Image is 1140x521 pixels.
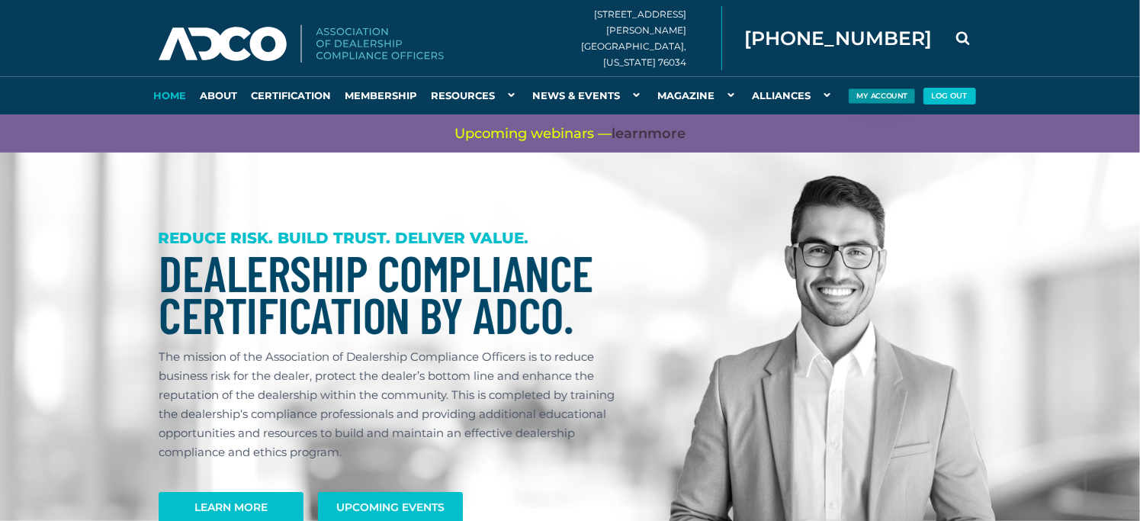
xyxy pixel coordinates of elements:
[582,6,722,70] div: [STREET_ADDRESS][PERSON_NAME] [GEOGRAPHIC_DATA], [US_STATE] 76034
[612,125,647,142] span: learn
[848,88,915,105] button: My Account
[339,76,425,114] a: Membership
[526,76,651,114] a: News & Events
[147,76,194,114] a: Home
[194,76,245,114] a: About
[923,88,976,105] button: Log Out
[612,124,686,143] a: learnmore
[159,347,629,462] p: The mission of the Association of Dealership Compliance Officers is to reduce business risk for t...
[159,252,629,336] h1: Dealership Compliance Certification by ADCO.
[245,76,339,114] a: Certification
[746,76,842,114] a: Alliances
[159,229,630,248] h3: REDUCE RISK. BUILD TRUST. DELIVER VALUE.
[454,124,686,143] span: Upcoming webinars —
[651,76,746,114] a: Magazine
[745,29,933,48] span: [PHONE_NUMBER]
[425,76,526,114] a: Resources
[159,25,444,63] img: Association of Dealership Compliance Officers logo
